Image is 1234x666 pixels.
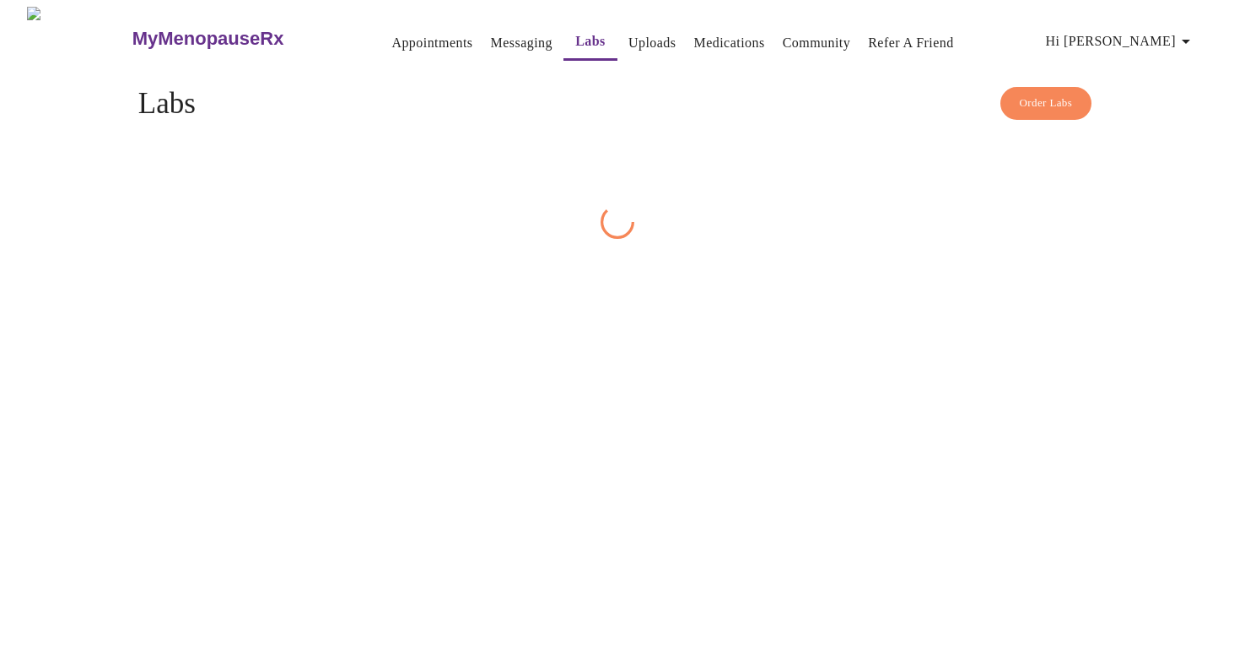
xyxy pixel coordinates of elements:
[868,31,954,55] a: Refer a Friend
[484,26,559,60] button: Messaging
[1046,30,1196,53] span: Hi [PERSON_NAME]
[694,31,765,55] a: Medications
[628,31,676,55] a: Uploads
[491,31,552,55] a: Messaging
[563,24,617,61] button: Labs
[391,31,472,55] a: Appointments
[1000,87,1092,120] button: Order Labs
[138,87,1096,121] h4: Labs
[27,7,130,70] img: MyMenopauseRx Logo
[776,26,858,60] button: Community
[130,9,351,68] a: MyMenopauseRx
[1039,24,1203,58] button: Hi [PERSON_NAME]
[622,26,683,60] button: Uploads
[783,31,851,55] a: Community
[1020,94,1073,113] span: Order Labs
[575,30,606,53] a: Labs
[385,26,479,60] button: Appointments
[861,26,961,60] button: Refer a Friend
[132,28,284,50] h3: MyMenopauseRx
[687,26,772,60] button: Medications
